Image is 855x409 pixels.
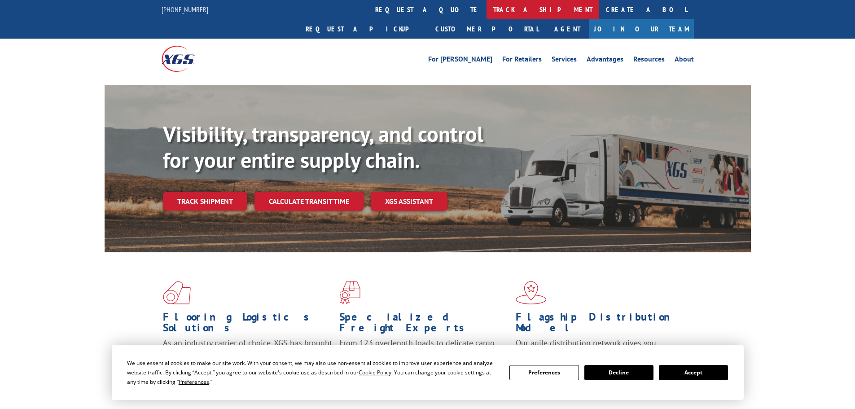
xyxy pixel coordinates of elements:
button: Decline [584,365,653,380]
img: xgs-icon-total-supply-chain-intelligence-red [163,281,191,304]
b: Visibility, transparency, and control for your entire supply chain. [163,120,483,174]
a: Resources [633,56,665,66]
p: From 123 overlength loads to delicate cargo, our experienced staff knows the best way to move you... [339,338,509,378]
a: For Retailers [502,56,542,66]
a: For [PERSON_NAME] [428,56,492,66]
h1: Flagship Distribution Model [516,312,685,338]
a: Customer Portal [429,19,545,39]
h1: Specialized Freight Experts [339,312,509,338]
a: Request a pickup [299,19,429,39]
a: Advantages [587,56,623,66]
span: Cookie Policy [359,369,391,376]
button: Accept [659,365,728,380]
a: [PHONE_NUMBER] [162,5,208,14]
a: Track shipment [163,192,247,211]
a: Calculate transit time [254,192,364,211]
button: Preferences [509,365,579,380]
img: xgs-icon-focused-on-flooring-red [339,281,360,304]
a: XGS ASSISTANT [371,192,447,211]
div: We use essential cookies to make our site work. With your consent, we may also use non-essential ... [127,358,499,387]
a: Agent [545,19,589,39]
a: Services [552,56,577,66]
div: Cookie Consent Prompt [112,345,744,400]
h1: Flooring Logistics Solutions [163,312,333,338]
span: Our agile distribution network gives you nationwide inventory management on demand. [516,338,681,359]
a: Join Our Team [589,19,694,39]
span: As an industry carrier of choice, XGS has brought innovation and dedication to flooring logistics... [163,338,332,369]
span: Preferences [179,378,209,386]
img: xgs-icon-flagship-distribution-model-red [516,281,547,304]
a: About [675,56,694,66]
